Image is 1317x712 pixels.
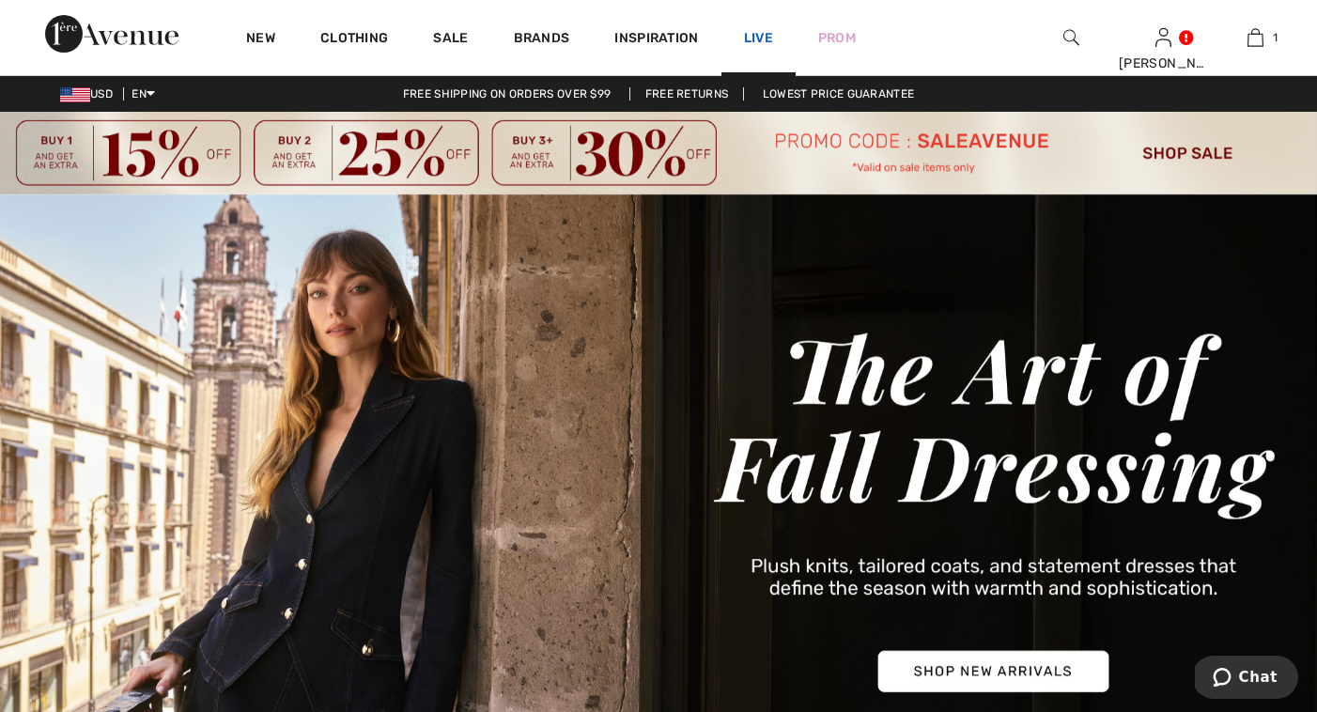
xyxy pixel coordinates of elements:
[1063,26,1079,49] img: search the website
[514,30,570,50] a: Brands
[388,87,627,101] a: Free shipping on orders over $99
[246,30,275,50] a: New
[60,87,90,102] img: US Dollar
[45,15,178,53] img: 1ère Avenue
[744,28,773,48] a: Live
[320,30,388,50] a: Clothing
[748,87,930,101] a: Lowest Price Guarantee
[433,30,468,50] a: Sale
[614,30,698,50] span: Inspiration
[629,87,745,101] a: Free Returns
[1247,26,1263,49] img: My Bag
[1155,26,1171,49] img: My Info
[1119,54,1209,73] div: [PERSON_NAME]
[60,87,120,101] span: USD
[1155,28,1171,46] a: Sign In
[1195,656,1298,703] iframe: Opens a widget where you can chat to one of our agents
[1211,26,1301,49] a: 1
[1273,29,1278,46] span: 1
[132,87,155,101] span: EN
[818,28,856,48] a: Prom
